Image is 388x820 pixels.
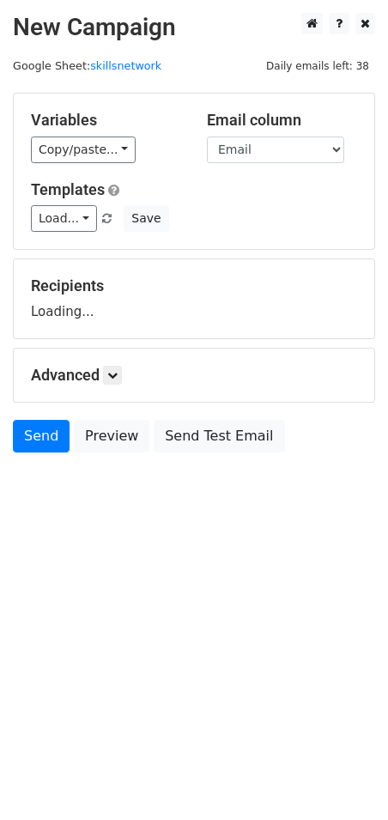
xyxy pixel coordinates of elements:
h2: New Campaign [13,13,375,42]
h5: Advanced [31,366,357,385]
h5: Variables [31,111,181,130]
h5: Email column [207,111,357,130]
button: Save [124,205,168,232]
a: Preview [74,420,149,453]
div: Loading... [31,276,357,321]
a: Send [13,420,70,453]
small: Google Sheet: [13,59,161,72]
a: Daily emails left: 38 [260,59,375,72]
a: Copy/paste... [31,137,136,163]
a: Templates [31,180,105,198]
a: skillsnetwork [90,59,161,72]
a: Load... [31,205,97,232]
a: Send Test Email [154,420,284,453]
h5: Recipients [31,276,357,295]
span: Daily emails left: 38 [260,57,375,76]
